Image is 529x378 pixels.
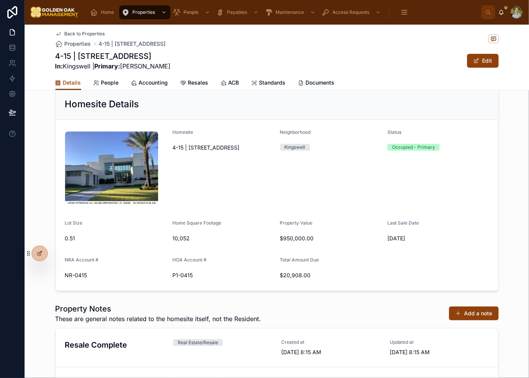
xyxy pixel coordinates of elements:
[65,132,158,205] img: 4-15.jpg
[178,339,218,346] div: Real Estate/Resale
[184,9,199,15] span: People
[119,5,170,19] a: Properties
[298,76,335,91] a: Documents
[55,40,91,48] a: Properties
[55,51,171,62] h1: 4-15 | [STREET_ADDRESS]
[131,76,168,91] a: Accounting
[172,271,274,279] span: P1-0415
[55,76,81,90] a: Details
[280,271,382,279] span: $20,908.00
[282,339,381,345] span: Created at
[65,235,167,242] span: 0.51
[262,5,319,19] a: Maintenance
[172,220,221,226] span: Home Square Footage
[280,257,319,263] span: Total Amount Due
[172,257,207,263] span: HOA Account #
[139,79,168,87] span: Accounting
[99,40,166,48] a: 4-15 | [STREET_ADDRESS]
[55,31,105,37] a: Back to Properties
[170,5,214,19] a: People
[132,9,155,15] span: Properties
[390,348,489,356] span: [DATE] 8:15 AM
[101,79,119,87] span: People
[172,129,193,135] span: Homesite
[65,40,91,48] span: Properties
[221,76,239,91] a: ACB
[65,31,105,37] span: Back to Properties
[285,144,305,151] div: Kingswell
[172,144,274,152] span: 4-15 | [STREET_ADDRESS]
[214,5,262,19] a: Payables
[65,98,139,110] h2: Homesite Details
[387,235,489,242] span: [DATE]
[387,129,401,135] span: Status
[95,62,120,70] strong: Primary:
[332,9,369,15] span: Access Requests
[449,306,499,320] button: Add a note
[88,5,119,19] a: Home
[65,271,167,279] span: NR-0415
[306,79,335,87] span: Documents
[56,328,498,367] a: Resale CompleteReal Estate/ResaleCreated at[DATE] 8:15 AMUpdated at[DATE] 8:15 AM
[180,76,209,91] a: Resales
[229,79,239,87] span: ACB
[101,9,114,15] span: Home
[31,6,78,18] img: App logo
[227,9,247,15] span: Payables
[188,79,209,87] span: Resales
[65,257,99,263] span: NRA Account #
[392,144,435,151] div: Occupied - Primary
[280,220,313,226] span: Property Value
[63,79,81,87] span: Details
[282,348,381,356] span: [DATE] 8:15 AM
[55,62,171,71] span: Kingswell | [PERSON_NAME]
[172,235,274,242] span: 10,052
[467,54,499,68] button: Edit
[65,339,164,351] h3: Resale Complete
[55,314,261,323] span: These are general notes related to the homesite itself, not the Resident.
[319,5,385,19] a: Access Requests
[387,220,419,226] span: Last Sale Date
[252,76,286,91] a: Standards
[275,9,304,15] span: Maintenance
[93,76,119,91] a: People
[280,129,311,135] span: Neighborhood
[65,220,83,226] span: Lot Size
[280,235,382,242] span: $950,000.00
[259,79,286,87] span: Standards
[390,339,489,345] span: Updated at
[55,62,63,70] strong: In:
[85,4,481,21] div: scrollable content
[55,303,261,314] h1: Property Notes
